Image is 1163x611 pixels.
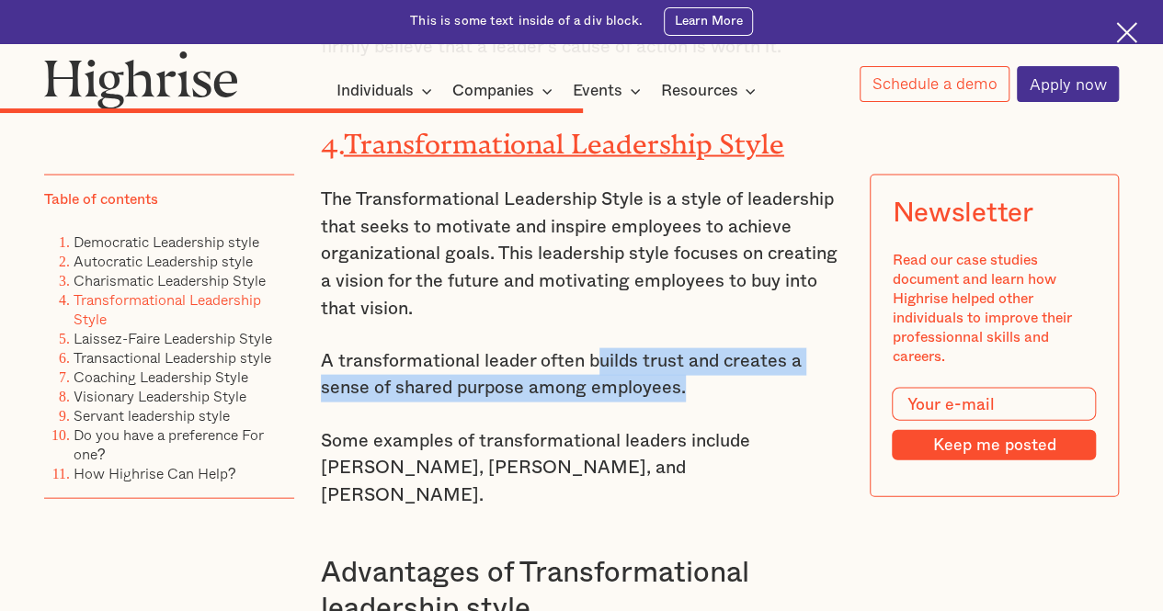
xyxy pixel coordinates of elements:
a: Schedule a demo [860,66,1009,102]
a: Democratic Leadership style [74,231,259,253]
img: Highrise logo [44,51,238,109]
div: Events [573,80,622,102]
a: Transformational Leadership Style [344,129,784,146]
a: Transactional Leadership style [74,346,271,368]
div: Events [573,80,646,102]
a: Apply now [1017,66,1119,102]
form: Modal Form [892,388,1096,460]
div: Table of contents [44,189,158,209]
a: Servant leadership style [74,404,230,426]
a: Do you have a preference For one? [74,424,264,465]
a: Charismatic Leadership Style [74,269,266,291]
img: Cross icon [1116,22,1137,43]
a: Visionary Leadership Style [74,385,246,407]
div: Newsletter [892,197,1032,228]
input: Keep me posted [892,429,1096,459]
div: Read our case studies document and learn how Highrise helped other individuals to improve their p... [892,250,1096,366]
div: This is some text inside of a div block. [410,13,643,30]
p: Some examples of transformational leaders include [PERSON_NAME], [PERSON_NAME], and [PERSON_NAME]. [321,428,843,510]
input: Your e-mail [892,388,1096,421]
div: Companies [452,80,534,102]
div: Companies [452,80,558,102]
div: Individuals [336,80,438,102]
p: The Transformational Leadership Style is a style of leadership that seeks to motivate and inspire... [321,187,843,322]
a: Transformational Leadership Style [74,289,261,330]
div: Individuals [336,80,414,102]
a: Coaching Leadership Style [74,366,248,388]
div: Resources [660,80,761,102]
h2: 4. [321,119,843,155]
a: Learn More [664,7,753,36]
a: Autocratic Leadership style [74,250,253,272]
a: How Highrise Can Help? [74,462,236,484]
p: A transformational leader often builds trust and creates a sense of shared purpose among employees. [321,348,843,402]
div: Resources [660,80,737,102]
a: Laissez-Faire Leadership Style [74,327,272,349]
